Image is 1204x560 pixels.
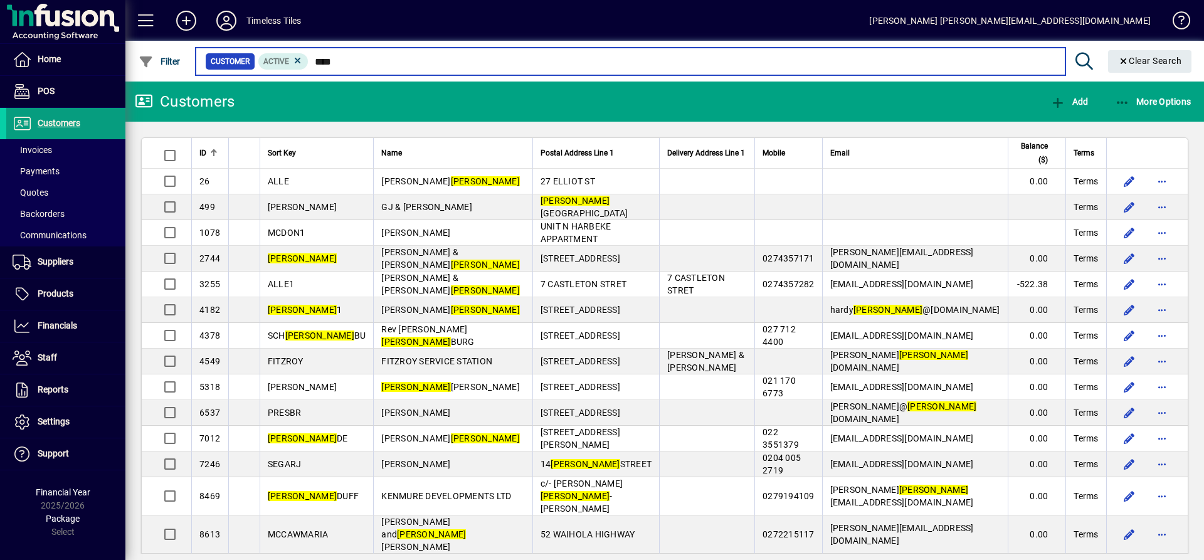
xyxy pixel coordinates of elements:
[763,324,796,347] span: 027 712 4400
[551,459,620,469] em: [PERSON_NAME]
[830,146,850,160] span: Email
[268,146,296,160] span: Sort Key
[1119,454,1139,474] button: Edit
[268,305,337,315] em: [PERSON_NAME]
[541,196,628,218] span: [GEOGRAPHIC_DATA]
[258,53,309,70] mat-chip: Activation Status: Active
[135,92,235,112] div: Customers
[211,55,250,68] span: Customer
[541,146,614,160] span: Postal Address Line 1
[763,491,815,501] span: 0279194109
[1074,381,1098,393] span: Terms
[381,517,466,552] span: [PERSON_NAME] and [PERSON_NAME]
[1118,56,1182,66] span: Clear Search
[381,408,450,418] span: [PERSON_NAME]
[206,9,246,32] button: Profile
[268,491,337,501] em: [PERSON_NAME]
[381,247,520,270] span: [PERSON_NAME] & [PERSON_NAME]
[1074,406,1098,419] span: Terms
[1050,97,1088,107] span: Add
[38,448,69,458] span: Support
[139,56,181,66] span: Filter
[6,246,125,278] a: Suppliers
[1008,323,1066,349] td: 0.00
[541,305,620,315] span: [STREET_ADDRESS]
[381,382,450,392] em: [PERSON_NAME]
[541,330,620,341] span: [STREET_ADDRESS]
[13,188,48,198] span: Quotes
[1152,428,1172,448] button: More options
[1074,175,1098,188] span: Terms
[763,279,815,289] span: 0274357282
[899,485,968,495] em: [PERSON_NAME]
[763,253,815,263] span: 0274357171
[1008,426,1066,452] td: 0.00
[1119,428,1139,448] button: Edit
[1008,515,1066,554] td: 0.00
[1119,524,1139,544] button: Edit
[166,9,206,32] button: Add
[869,11,1151,31] div: [PERSON_NAME] [PERSON_NAME][EMAIL_ADDRESS][DOMAIN_NAME]
[38,384,68,394] span: Reports
[1119,274,1139,294] button: Edit
[830,433,974,443] span: [EMAIL_ADDRESS][DOMAIN_NAME]
[1152,325,1172,346] button: More options
[1008,374,1066,400] td: 0.00
[830,401,977,424] span: [PERSON_NAME]@ [DOMAIN_NAME]
[667,273,725,295] span: 7 CASTLETON STRET
[1152,524,1172,544] button: More options
[541,427,620,450] span: [STREET_ADDRESS][PERSON_NAME]
[1108,50,1192,73] button: Clear
[381,202,472,212] span: GJ & [PERSON_NAME]
[199,433,220,443] span: 7012
[268,228,305,238] span: MCDON1
[268,491,359,501] span: DUFF
[246,11,301,31] div: Timeless Tiles
[541,491,610,501] em: [PERSON_NAME]
[763,146,785,160] span: Mobile
[381,433,520,443] span: [PERSON_NAME]
[1008,400,1066,426] td: 0.00
[1074,226,1098,239] span: Terms
[268,433,348,443] span: DE
[199,382,220,392] span: 5318
[830,459,974,469] span: [EMAIL_ADDRESS][DOMAIN_NAME]
[6,203,125,225] a: Backorders
[397,529,466,539] em: [PERSON_NAME]
[1152,274,1172,294] button: More options
[1112,90,1195,113] button: More Options
[899,350,968,360] em: [PERSON_NAME]
[381,324,474,347] span: Rev [PERSON_NAME] BURG
[6,182,125,203] a: Quotes
[1008,169,1066,194] td: 0.00
[199,279,220,289] span: 3255
[1152,403,1172,423] button: More options
[1074,304,1098,316] span: Terms
[1119,377,1139,397] button: Edit
[135,50,184,73] button: Filter
[541,279,626,289] span: 7 CASTLETON STRET
[381,382,520,392] span: [PERSON_NAME]
[541,196,610,206] em: [PERSON_NAME]
[1119,171,1139,191] button: Edit
[46,514,80,524] span: Package
[36,487,90,497] span: Financial Year
[1016,139,1048,167] span: Balance ($)
[830,305,1000,315] span: hardy @[DOMAIN_NAME]
[381,337,450,347] em: [PERSON_NAME]
[541,253,620,263] span: [STREET_ADDRESS]
[199,356,220,366] span: 4549
[38,118,80,128] span: Customers
[763,453,801,475] span: 0204 005 2719
[199,228,220,238] span: 1078
[830,146,1000,160] div: Email
[830,247,974,270] span: [PERSON_NAME][EMAIL_ADDRESS][DOMAIN_NAME]
[381,146,402,160] span: Name
[268,529,329,539] span: MCCAWMARIA
[1074,528,1098,541] span: Terms
[763,146,815,160] div: Mobile
[38,352,57,362] span: Staff
[268,279,294,289] span: ALLE1
[1074,355,1098,367] span: Terms
[907,401,976,411] em: [PERSON_NAME]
